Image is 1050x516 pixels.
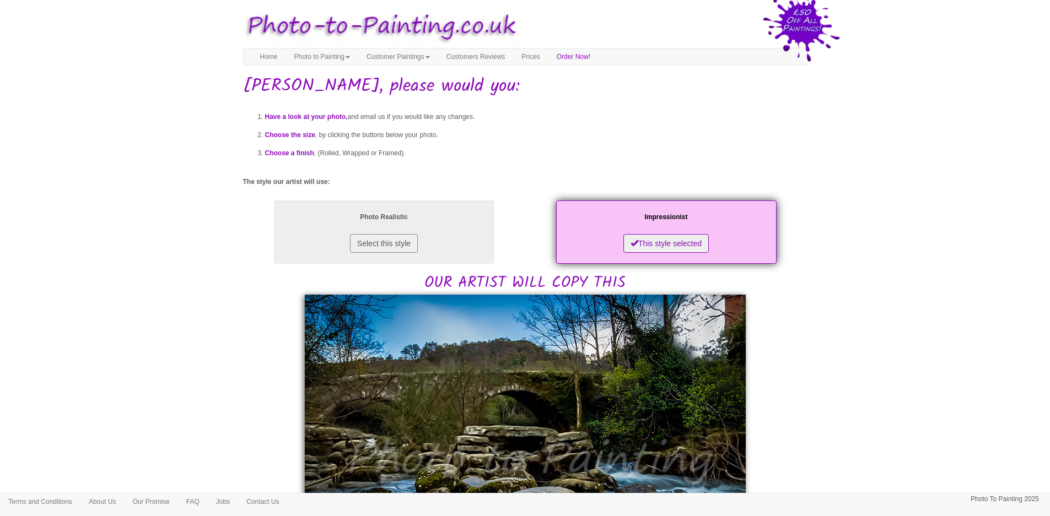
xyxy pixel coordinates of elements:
[238,493,287,510] a: Contact Us
[178,493,208,510] a: FAQ
[265,131,315,139] span: Choose the size
[971,493,1039,505] p: Photo To Painting 2025
[567,211,766,223] p: Impressionist
[265,113,348,121] span: Have a look at your photo,
[438,48,514,65] a: Customers Reviews
[208,493,238,510] a: Jobs
[286,48,358,65] a: Photo to Painting
[124,493,177,510] a: Our Promise
[80,493,124,510] a: About Us
[513,48,548,65] a: Prices
[265,108,807,126] li: and email us if you would like any changes.
[265,144,807,162] li: , (Rolled, Wrapped or Framed).
[238,6,520,48] img: Photo to Painting
[548,48,599,65] a: Order Now!
[623,234,709,253] button: This style selected
[358,48,438,65] a: Customer Paintings
[243,77,807,96] h1: [PERSON_NAME], please would you:
[265,126,807,144] li: , by clicking the buttons below your photo.
[350,234,418,253] button: Select this style
[243,198,807,292] h2: OUR ARTIST WILL COPY THIS
[285,211,483,223] p: Photo Realistic
[243,177,330,187] label: The style our artist will use:
[265,149,314,157] span: Choose a finish
[252,48,286,65] a: Home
